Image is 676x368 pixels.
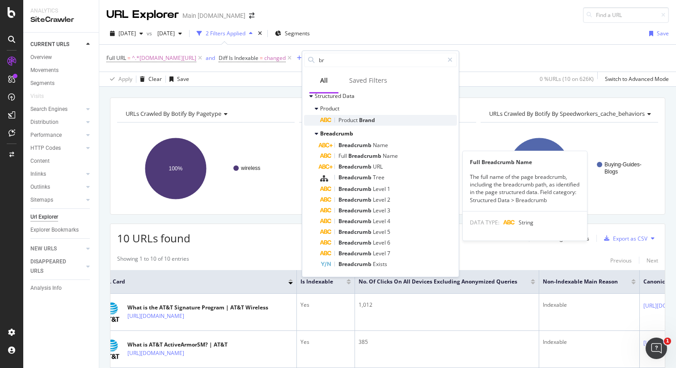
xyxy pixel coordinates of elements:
[359,116,375,124] span: Brand
[481,130,658,207] div: A chart.
[387,217,390,225] span: 4
[373,173,384,181] span: Tree
[117,231,190,245] span: 10 URLs found
[148,75,162,83] div: Clear
[182,11,245,20] div: Main [DOMAIN_NAME]
[646,26,669,41] button: Save
[300,338,351,346] div: Yes
[127,349,184,358] a: [URL][DOMAIN_NAME]
[30,105,68,114] div: Search Engines
[30,66,59,75] div: Movements
[543,278,618,286] span: Non-Indexable Main Reason
[463,173,587,204] div: The full name of the page breadcrumb, including the breadcrumb path, as identified in the page st...
[30,92,44,101] div: Visits
[387,239,390,246] span: 6
[249,13,254,19] div: arrow-right-arrow-left
[30,92,53,101] a: Visits
[136,72,162,86] button: Clear
[30,105,84,114] a: Search Engines
[30,244,84,254] a: NEW URLS
[30,169,46,179] div: Inlinks
[338,173,373,181] span: Breadcrumb
[338,185,373,193] span: Breadcrumb
[387,185,390,193] span: 1
[373,250,387,257] span: Level
[30,7,92,15] div: Analytics
[373,217,387,225] span: Level
[646,255,658,266] button: Next
[30,79,93,88] a: Segments
[30,118,59,127] div: Distribution
[338,207,373,214] span: Breadcrumb
[30,118,84,127] a: Distribution
[124,106,287,121] h4: URLs Crawled By Botify By pagetype
[338,260,373,268] span: Breadcrumb
[373,228,387,236] span: Level
[338,217,373,225] span: Breadcrumb
[30,182,84,192] a: Outlinks
[338,250,373,257] span: Breadcrumb
[583,7,669,23] input: Find a URL
[348,152,383,160] span: Breadcrumb
[373,260,387,268] span: Exists
[30,244,57,254] div: NEW URLS
[30,15,92,25] div: SiteCrawler
[373,185,387,193] span: Level
[657,30,669,37] div: Save
[30,169,84,179] a: Inlinks
[338,196,373,203] span: Breadcrumb
[342,92,355,100] span: Data
[206,30,245,37] div: 2 Filters Applied
[285,30,310,37] span: Segments
[101,338,123,360] img: main image
[315,92,342,100] span: Structured
[359,338,535,346] div: 385
[30,40,69,49] div: CURRENT URLS
[664,338,671,345] span: 1
[543,338,636,346] div: Indexable
[543,301,636,309] div: Indexable
[30,40,84,49] a: CURRENT URLS
[219,54,258,62] span: Diff Is Indexable
[30,144,61,153] div: HTTP Codes
[206,54,215,62] button: and
[605,75,669,83] div: Switch to Advanced Mode
[30,157,50,166] div: Content
[30,66,93,75] a: Movements
[604,161,642,168] text: Buying-Guides-
[117,130,295,207] svg: A chart.
[489,110,645,118] span: URLs Crawled By Botify By speedworkers_cache_behaviors
[601,72,669,86] button: Switch to Advanced Mode
[30,283,93,293] a: Analysis Info
[193,26,256,41] button: 2 Filters Applied
[646,257,658,264] div: Next
[106,72,132,86] button: Apply
[118,75,132,83] div: Apply
[117,255,189,266] div: Showing 1 to 10 of 10 entries
[387,228,390,236] span: 5
[30,195,84,205] a: Sitemaps
[600,231,647,245] button: Export as CSV
[487,106,658,121] h4: URLs Crawled By Botify By speedworkers_cache_behaviors
[30,283,62,293] div: Analysis Info
[349,76,387,85] div: Saved Filters
[127,341,228,349] div: What is AT&T ActiveArmorSM? | AT&T
[338,163,373,170] span: Breadcrumb
[30,144,84,153] a: HTTP Codes
[30,225,79,235] div: Explorer Bookmarks
[256,29,264,38] div: times
[320,130,353,137] span: Breadcrumb
[271,26,313,41] button: Segments
[300,301,351,309] div: Yes
[359,301,535,309] div: 1,012
[154,30,175,37] span: 2024 Oct. 10th
[299,130,477,207] div: A chart.
[338,152,348,160] span: Full
[241,165,260,171] text: wireless
[338,239,373,246] span: Breadcrumb
[320,76,328,85] div: All
[132,52,196,64] span: ^.*[DOMAIN_NAME][URL]
[154,26,186,41] button: [DATE]
[264,52,286,64] span: changed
